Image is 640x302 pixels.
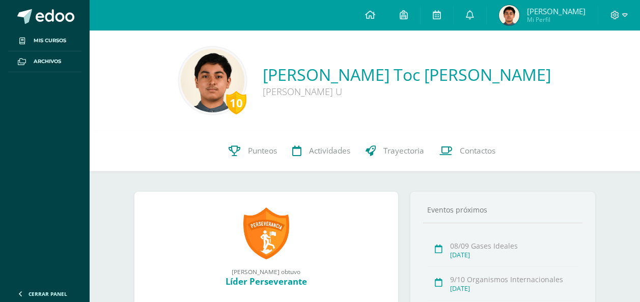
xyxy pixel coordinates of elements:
[145,276,388,287] div: Líder Perseverante
[499,5,519,25] img: d5477ca1a3f189a885c1b57d1d09bc4b.png
[29,290,67,297] span: Cerrar panel
[432,131,503,171] a: Contactos
[285,131,358,171] a: Actividades
[8,51,81,72] a: Archivos
[226,91,246,114] div: 10
[450,241,578,251] div: 08/09 Gases Ideales
[460,145,495,156] span: Contactos
[309,145,350,156] span: Actividades
[450,275,578,284] div: 9/10 Organismos Internacionales
[423,205,582,215] div: Eventos próximos
[221,131,285,171] a: Punteos
[34,57,61,66] span: Archivos
[527,15,586,24] span: Mi Perfil
[358,131,432,171] a: Trayectoria
[450,284,578,293] div: [DATE]
[527,6,586,16] span: [PERSON_NAME]
[263,64,551,85] a: [PERSON_NAME] Toc [PERSON_NAME]
[383,145,424,156] span: Trayectoria
[34,37,66,45] span: Mis cursos
[263,85,551,98] div: [PERSON_NAME] U
[8,31,81,51] a: Mis cursos
[181,49,244,112] img: 77240d6d569699b7e9c9a7fdaf9fadff.png
[248,145,277,156] span: Punteos
[145,267,388,276] div: [PERSON_NAME] obtuvo
[450,251,578,259] div: [DATE]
